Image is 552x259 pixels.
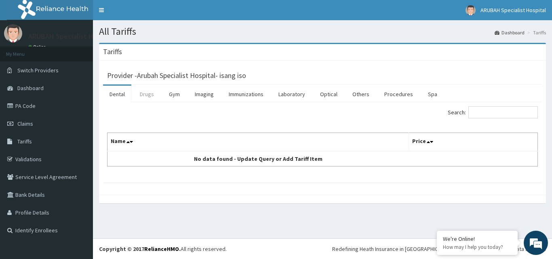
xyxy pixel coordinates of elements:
[133,4,152,23] div: Minimize live chat window
[332,245,546,253] div: Redefining Heath Insurance in [GEOGRAPHIC_DATA] using Telemedicine and Data Science!
[42,45,136,56] div: Chat with us now
[448,106,538,118] label: Search:
[15,40,33,61] img: d_794563401_company_1708531726252_794563401
[93,238,552,259] footer: All rights reserved.
[495,29,525,36] a: Dashboard
[443,235,512,242] div: We're Online!
[346,86,376,103] a: Others
[4,173,154,201] textarea: Type your message and hit 'Enter'
[443,244,512,251] p: How may I help you today?
[107,133,409,152] th: Name
[480,6,546,14] span: ARUBAH Specialist Hospital
[162,86,186,103] a: Gym
[4,24,22,42] img: User Image
[222,86,270,103] a: Immunizations
[103,48,122,55] h3: Tariffs
[188,86,220,103] a: Imaging
[107,151,409,166] td: No data found - Update Query or Add Tariff Item
[378,86,419,103] a: Procedures
[28,33,115,40] p: ARUBAH Specialist Hospital
[107,72,246,79] h3: Provider - Arubah Specialist Hospital- isang iso
[17,84,44,92] span: Dashboard
[17,120,33,127] span: Claims
[468,106,538,118] input: Search:
[99,245,181,253] strong: Copyright © 2017 .
[409,133,538,152] th: Price
[17,138,32,145] span: Tariffs
[17,67,59,74] span: Switch Providers
[47,78,112,160] span: We're online!
[133,86,160,103] a: Drugs
[272,86,312,103] a: Laboratory
[28,44,48,50] a: Online
[421,86,444,103] a: Spa
[466,5,476,15] img: User Image
[103,86,131,103] a: Dental
[144,245,179,253] a: RelianceHMO
[525,29,546,36] li: Tariffs
[99,26,546,37] h1: All Tariffs
[314,86,344,103] a: Optical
